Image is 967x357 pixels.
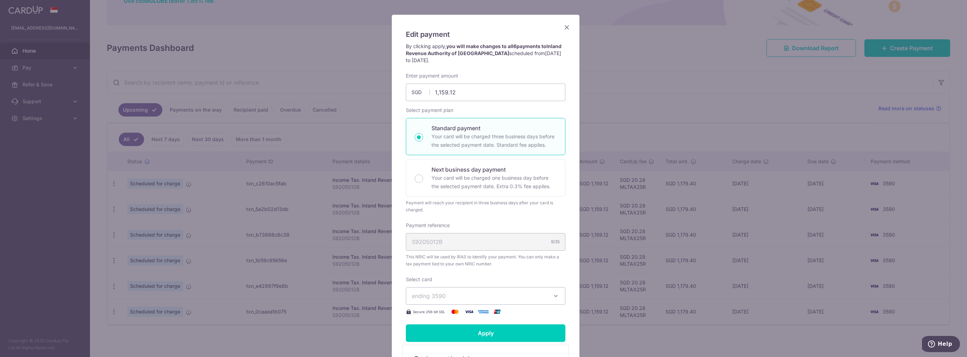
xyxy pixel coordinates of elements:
[922,336,960,353] iframe: Opens a widget where you can find more information
[406,107,453,114] label: Select payment plan
[476,308,490,316] img: American Express
[406,84,565,101] input: 0.00
[563,23,571,32] button: Close
[413,309,445,315] span: Secure 256-bit SSL
[462,308,476,316] img: Visa
[406,43,565,64] p: By clicking apply, scheduled from .
[431,132,557,149] p: Your card will be charged three business days before the selected payment date. Standard fee appl...
[448,308,462,316] img: Mastercard
[551,238,560,245] div: 9/35
[406,222,450,229] label: Payment reference
[406,29,565,40] h5: Edit payment
[406,43,562,56] strong: you will make changes to all payments to
[431,174,557,191] p: Your card will be charged one business day before the selected payment date. Extra 0.3% fee applies.
[406,199,565,213] div: Payment will reach your recipient in three business days after your card is charged.
[406,276,432,283] label: Select card
[412,292,446,299] span: ending 3590
[490,308,504,316] img: UnionPay
[431,124,557,132] p: Standard payment
[406,253,565,267] span: This NRIC will be used by IRAS to identify your payment. You can only make a tax payment tied to ...
[431,165,557,174] p: Next business day payment
[513,43,517,49] span: 6
[411,89,430,96] span: SGD
[406,287,565,305] button: ending 3590
[406,324,565,342] input: Apply
[406,72,458,79] label: Enter payment amount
